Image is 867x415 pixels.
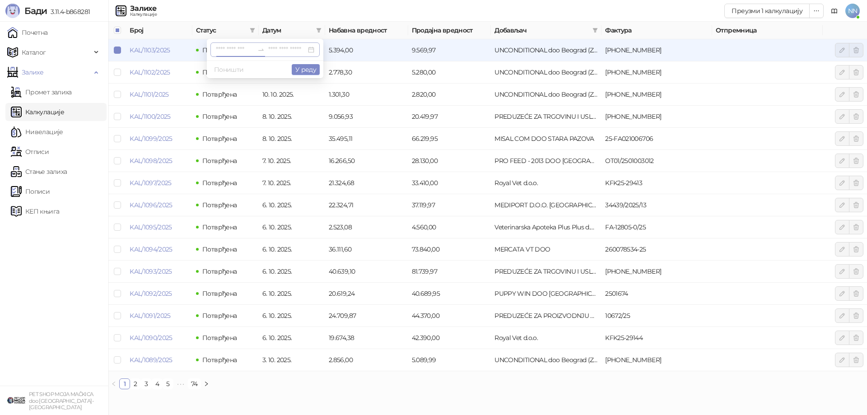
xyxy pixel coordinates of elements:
[130,201,172,209] a: KAL/1096/2025
[408,128,491,150] td: 66.219,95
[325,283,408,305] td: 20.619,24
[259,128,325,150] td: 8. 10. 2025.
[491,283,601,305] td: PUPPY WIN DOO BEOGRAD
[491,261,601,283] td: PREDUZEĆE ZA TRGOVINU I USLUGE LETO DOO BEOGRAD (ZEMUN)
[259,172,325,194] td: 7. 10. 2025.
[202,68,237,76] span: Потврђена
[259,327,325,349] td: 6. 10. 2025.
[408,194,491,216] td: 37.119,97
[259,261,325,283] td: 6. 10. 2025.
[130,267,172,275] a: KAL/1093/2025
[325,172,408,194] td: 21.324,68
[491,349,601,371] td: UNCONDITIONAL doo Beograd (Zemun)
[325,327,408,349] td: 19.674,38
[494,25,589,35] span: Добављач
[408,61,491,84] td: 5.280,00
[601,283,712,305] td: 2501674
[601,305,712,327] td: 10672/25
[491,238,601,261] td: MERCATA VT DOO
[130,12,157,17] div: Калкулације
[601,84,712,106] td: 25-3000-013479
[325,84,408,106] td: 1.301,30
[724,4,810,18] button: Преузми 1 калкулацију
[325,150,408,172] td: 16.266,50
[163,378,173,389] li: 5
[845,4,860,18] span: NN
[11,143,49,161] a: Отписи
[202,289,237,298] span: Потврђена
[173,378,188,389] li: Следећих 5 Страна
[119,378,130,389] li: 1
[314,23,323,37] span: filter
[491,22,601,39] th: Добављач
[325,216,408,238] td: 2.523,08
[202,334,237,342] span: Потврђена
[126,22,192,39] th: Број
[196,25,246,35] span: Статус
[259,106,325,128] td: 8. 10. 2025.
[130,46,170,54] a: KAL/1103/2025
[257,46,265,53] span: to
[601,106,712,128] td: 25-300-011182
[22,43,46,61] span: Каталог
[491,216,601,238] td: Veterinarska Apoteka Plus Plus d.o.o.
[130,223,172,231] a: KAL/1095/2025
[7,392,25,410] img: 64x64-companyLogo-9f44b8df-f022-41eb-b7d6-300ad218de09.png
[130,312,171,320] a: KAL/1091/2025
[163,379,173,389] a: 5
[111,381,117,387] span: left
[813,8,820,14] span: ellipsis
[491,84,601,106] td: UNCONDITIONAL doo Beograd (Zemun)
[130,179,172,187] a: KAL/1097/2025
[325,128,408,150] td: 35.495,11
[152,378,163,389] li: 4
[601,172,712,194] td: KFK25-29413
[130,90,169,98] a: KAL/1101/2025
[47,8,90,16] span: 3.11.4-b868281
[408,283,491,305] td: 40.689,95
[408,22,491,39] th: Продајна вредност
[202,201,237,209] span: Потврђена
[202,90,237,98] span: Потврђена
[11,123,63,141] a: Нивелације
[5,4,20,18] img: Logo
[591,23,600,37] span: filter
[202,157,237,165] span: Потврђена
[601,238,712,261] td: 260078534-25
[491,128,601,150] td: MISAL COM DOO STARA PAZOVA
[259,305,325,327] td: 6. 10. 2025.
[29,391,93,410] small: PET SHOP MOJA MAČKICA doo [GEOGRAPHIC_DATA]-[GEOGRAPHIC_DATA]
[491,39,601,61] td: UNCONDITIONAL doo Beograd (Zemun)
[408,238,491,261] td: 73.840,00
[202,46,237,54] span: Потврђена
[202,179,237,187] span: Потврђена
[248,23,257,37] span: filter
[204,381,209,387] span: right
[202,267,237,275] span: Потврђена
[22,63,43,81] span: Залихе
[130,157,172,165] a: KAL/1098/2025
[601,39,712,61] td: 25-3000-013480
[188,379,200,389] a: 74
[325,194,408,216] td: 22.324,71
[202,356,237,364] span: Потврђена
[408,327,491,349] td: 42.390,00
[408,216,491,238] td: 4.560,00
[202,135,237,143] span: Потврђена
[601,216,712,238] td: FA-12805-0/25
[130,356,172,364] a: KAL/1089/2025
[491,327,601,349] td: Royal Vet d.o.o.
[130,112,171,121] a: KAL/1100/2025
[130,334,172,342] a: KAL/1090/2025
[491,106,601,128] td: PREDUZEĆE ZA TRGOVINU I USLUGE LETO DOO BEOGRAD (ZEMUN)
[408,305,491,327] td: 44.370,00
[202,223,237,231] span: Потврђена
[601,22,712,39] th: Фактура
[292,64,320,75] button: У реду
[130,135,172,143] a: KAL/1099/2025
[130,245,172,253] a: KAL/1094/2025
[491,194,601,216] td: MEDIPORT D.O.O. BEOGRAD
[259,150,325,172] td: 7. 10. 2025.
[130,378,141,389] li: 2
[408,261,491,283] td: 81.739,97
